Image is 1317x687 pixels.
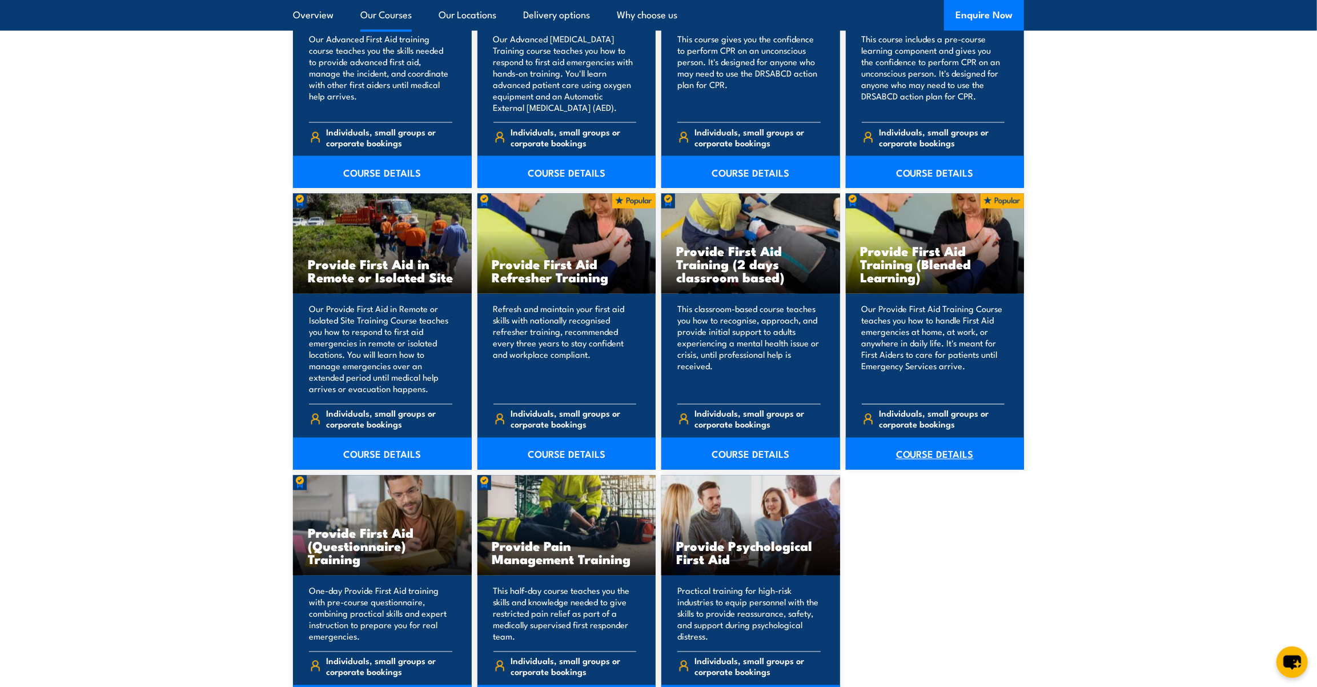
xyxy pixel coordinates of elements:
a: COURSE DETAILS [661,156,840,188]
h3: Provide Pain Management Training [492,540,641,566]
p: Practical training for high-risk industries to equip personnel with the skills to provide reassur... [677,585,821,642]
span: Individuals, small groups or corporate bookings [695,126,821,148]
p: One-day Provide First Aid training with pre-course questionnaire, combining practical skills and ... [309,585,452,642]
span: Individuals, small groups or corporate bookings [327,656,452,677]
span: Individuals, small groups or corporate bookings [879,126,1005,148]
button: chat-button [1276,646,1308,678]
a: COURSE DETAILS [293,438,472,470]
span: Individuals, small groups or corporate bookings [695,408,821,430]
span: Individuals, small groups or corporate bookings [511,656,636,677]
a: COURSE DETAILS [661,438,840,470]
h3: Provide First Aid in Remote or Isolated Site [308,258,457,284]
p: This half-day course teaches you the skills and knowledge needed to give restricted pain relief a... [493,585,637,642]
p: Our Provide First Aid in Remote or Isolated Site Training Course teaches you how to respond to fi... [309,303,452,395]
span: Individuals, small groups or corporate bookings [327,408,452,430]
p: Refresh and maintain your first aid skills with nationally recognised refresher training, recomme... [493,303,637,395]
a: COURSE DETAILS [477,156,656,188]
h3: Provide First Aid Refresher Training [492,258,641,284]
p: This course includes a pre-course learning component and gives you the confidence to perform CPR ... [862,33,1005,113]
span: Individuals, small groups or corporate bookings [695,656,821,677]
p: Our Provide First Aid Training Course teaches you how to handle First Aid emergencies at home, at... [862,303,1005,395]
p: This classroom-based course teaches you how to recognise, approach, and provide initial support t... [677,303,821,395]
h3: Provide First Aid Training (2 days classroom based) [676,245,825,284]
h3: Provide Psychological First Aid [676,540,825,566]
a: COURSE DETAILS [477,438,656,470]
p: Our Advanced [MEDICAL_DATA] Training course teaches you how to respond to first aid emergencies w... [493,33,637,113]
h3: Provide First Aid Training (Blended Learning) [861,245,1010,284]
span: Individuals, small groups or corporate bookings [879,408,1005,430]
p: Our Advanced First Aid training course teaches you the skills needed to provide advanced first ai... [309,33,452,113]
h3: Provide First Aid (Questionnaire) Training [308,526,457,566]
a: COURSE DETAILS [846,438,1025,470]
span: Individuals, small groups or corporate bookings [511,126,636,148]
p: This course gives you the confidence to perform CPR on an unconscious person. It's designed for a... [677,33,821,113]
span: Individuals, small groups or corporate bookings [327,126,452,148]
a: COURSE DETAILS [846,156,1025,188]
a: COURSE DETAILS [293,156,472,188]
span: Individuals, small groups or corporate bookings [511,408,636,430]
